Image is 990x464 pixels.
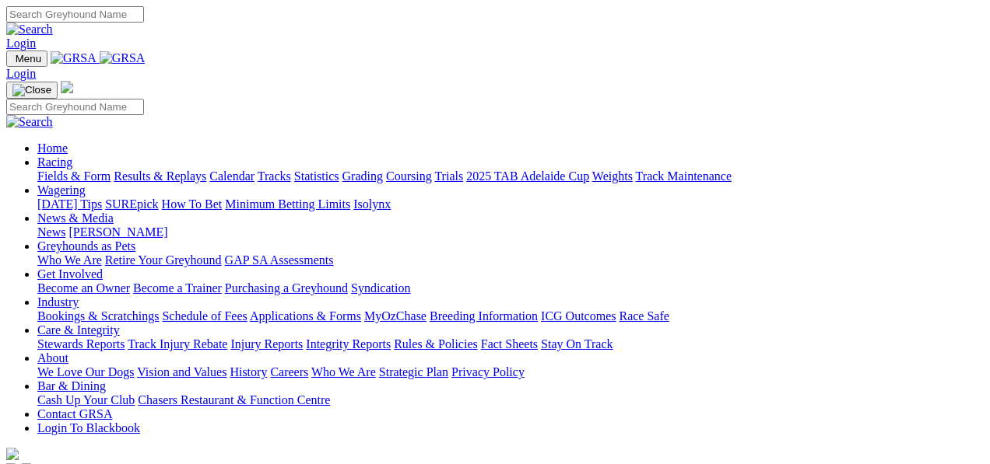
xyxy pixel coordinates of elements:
img: Search [6,115,53,129]
a: Purchasing a Greyhound [225,281,348,295]
input: Search [6,6,144,23]
a: Fact Sheets [481,337,538,351]
div: Bar & Dining [37,393,984,407]
a: [PERSON_NAME] [68,225,167,239]
a: Chasers Restaurant & Function Centre [138,393,330,406]
a: Tracks [258,169,291,183]
a: Care & Integrity [37,323,120,337]
a: Applications & Forms [250,309,361,323]
a: Grading [342,169,383,183]
a: Stay On Track [541,337,613,351]
a: Weights [592,169,633,183]
a: Retire Your Greyhound [105,253,222,267]
div: About [37,365,984,379]
a: Get Involved [37,267,103,281]
div: Care & Integrity [37,337,984,351]
img: GRSA [100,51,146,65]
a: [DATE] Tips [37,197,102,211]
a: Isolynx [353,197,391,211]
a: Cash Up Your Club [37,393,135,406]
a: Injury Reports [230,337,303,351]
div: Get Involved [37,281,984,295]
img: GRSA [51,51,97,65]
img: Search [6,23,53,37]
a: Calendar [209,169,255,183]
a: Coursing [386,169,432,183]
a: Syndication [351,281,410,295]
div: Industry [37,309,984,323]
a: Bar & Dining [37,379,106,392]
a: How To Bet [162,197,223,211]
a: Vision and Values [137,365,226,379]
button: Toggle navigation [6,51,47,67]
a: News [37,225,65,239]
img: logo-grsa-white.png [6,448,19,460]
a: Breeding Information [430,309,538,323]
a: Login To Blackbook [37,421,140,434]
a: Fields & Form [37,169,111,183]
img: Close [12,84,51,96]
a: 2025 TAB Adelaide Cup [466,169,589,183]
a: Contact GRSA [37,407,112,420]
a: ICG Outcomes [541,309,616,323]
a: Who We Are [311,365,376,379]
div: News & Media [37,225,984,239]
button: Toggle navigation [6,82,58,99]
a: Login [6,37,36,50]
a: Integrity Reports [306,337,391,351]
a: Who We Are [37,253,102,267]
a: News & Media [37,211,114,225]
a: Become a Trainer [133,281,222,295]
img: logo-grsa-white.png [61,81,73,93]
a: Home [37,141,68,155]
span: Menu [16,53,41,65]
a: Minimum Betting Limits [225,197,350,211]
a: Stewards Reports [37,337,125,351]
div: Greyhounds as Pets [37,253,984,267]
a: About [37,351,68,365]
a: Track Injury Rebate [128,337,227,351]
a: Results & Replays [114,169,206,183]
a: Industry [37,295,79,309]
a: Wagering [37,183,86,197]
a: Statistics [294,169,339,183]
div: Wagering [37,197,984,211]
a: SUREpick [105,197,158,211]
a: Rules & Policies [394,337,478,351]
a: Strategic Plan [379,365,448,379]
a: MyOzChase [364,309,427,323]
a: History [230,365,267,379]
input: Search [6,99,144,115]
a: Careers [270,365,308,379]
a: Bookings & Scratchings [37,309,159,323]
a: Track Maintenance [636,169,732,183]
a: Greyhounds as Pets [37,239,135,253]
a: Privacy Policy [451,365,525,379]
a: Become an Owner [37,281,130,295]
a: GAP SA Assessments [225,253,334,267]
a: Race Safe [619,309,669,323]
a: We Love Our Dogs [37,365,134,379]
a: Racing [37,155,72,169]
a: Login [6,67,36,80]
a: Trials [434,169,463,183]
div: Racing [37,169,984,183]
a: Schedule of Fees [162,309,247,323]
